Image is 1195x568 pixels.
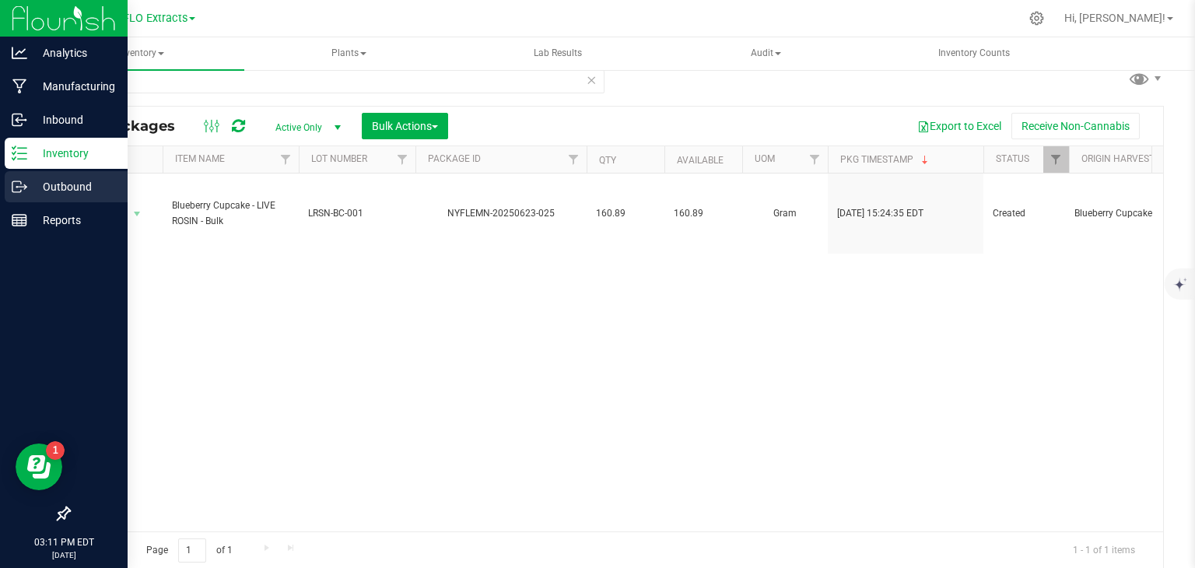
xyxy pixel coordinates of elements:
iframe: Resource center unread badge [46,441,65,460]
span: Gram [752,206,818,221]
span: FLO Extracts [123,12,187,25]
inline-svg: Analytics [12,45,27,61]
a: Available [677,155,724,166]
a: Inventory Counts [871,37,1078,70]
a: Lot Number [311,153,367,164]
a: Status [996,153,1029,164]
span: Clear [586,70,597,90]
input: Search Package ID, Item Name, SKU, Lot or Part Number... [68,70,605,93]
p: 03:11 PM EDT [7,535,121,549]
div: NYFLEMN-20250623-025 [413,206,589,221]
a: Origin Harvests [1081,153,1160,164]
a: Item Name [175,153,225,164]
p: Inventory [27,144,121,163]
span: Lab Results [513,47,603,60]
p: [DATE] [7,549,121,561]
a: Qty [599,155,616,166]
span: select [128,203,147,225]
a: Filter [273,146,299,173]
a: Filter [1043,146,1069,173]
span: 1 - 1 of 1 items [1060,538,1148,562]
div: Manage settings [1027,11,1046,26]
span: Blueberry Cupcake - LIVE ROSIN - Bulk [172,198,289,228]
a: Package ID [428,153,481,164]
span: 160.89 [596,206,655,221]
p: Reports [27,211,121,230]
a: Audit [662,37,869,70]
p: Outbound [27,177,121,196]
span: Bulk Actions [372,120,438,132]
span: 160.89 [674,206,733,221]
p: Analytics [27,44,121,62]
span: Hi, [PERSON_NAME]! [1064,12,1165,24]
a: Pkg Timestamp [840,154,931,165]
a: Lab Results [454,37,661,70]
span: Audit [663,38,868,69]
span: LRSN-BC-001 [308,206,406,221]
p: Manufacturing [27,77,121,96]
button: Bulk Actions [362,113,448,139]
span: [DATE] 15:24:35 EDT [837,206,923,221]
span: Page of 1 [133,538,245,563]
inline-svg: Inbound [12,112,27,128]
a: Filter [802,146,828,173]
a: Plants [246,37,453,70]
a: UOM [755,153,775,164]
button: Export to Excel [907,113,1011,139]
span: Plants [247,38,452,69]
span: Created [993,206,1060,221]
a: Filter [561,146,587,173]
inline-svg: Manufacturing [12,79,27,94]
inline-svg: Reports [12,212,27,228]
inline-svg: Inventory [12,146,27,161]
inline-svg: Outbound [12,179,27,195]
input: 1 [178,538,206,563]
iframe: Resource center [16,444,62,490]
p: Inbound [27,110,121,129]
span: Inventory Counts [917,47,1031,60]
button: Receive Non-Cannabis [1011,113,1140,139]
a: Inventory [37,37,244,70]
a: Filter [390,146,415,173]
span: All Packages [81,117,191,135]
